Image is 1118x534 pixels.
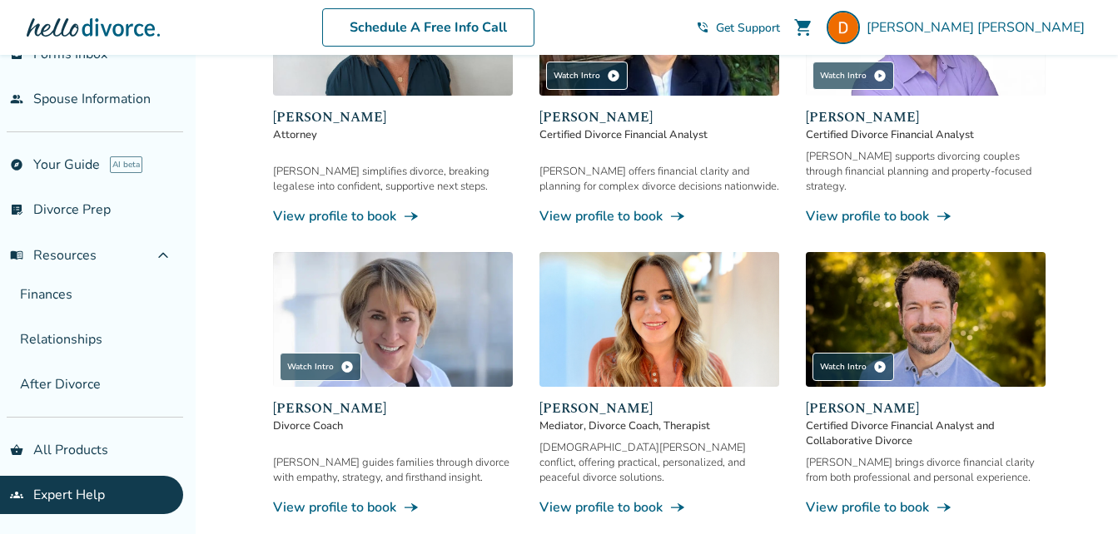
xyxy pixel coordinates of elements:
div: [DEMOGRAPHIC_DATA][PERSON_NAME] conflict, offering practical, personalized, and peaceful divorce ... [539,440,779,485]
span: Attorney [273,127,513,142]
span: play_circle [873,69,887,82]
span: phone_in_talk [696,21,709,34]
span: line_end_arrow_notch [669,499,686,516]
span: [PERSON_NAME] [273,398,513,418]
span: inbox [10,47,23,61]
span: shopping_cart [793,17,813,37]
div: [PERSON_NAME] brings divorce financial clarity from both professional and personal experience. [806,455,1046,485]
span: [PERSON_NAME] [PERSON_NAME] [867,18,1091,37]
a: View profile to bookline_end_arrow_notch [539,498,779,517]
span: play_circle [607,69,620,82]
a: Schedule A Free Info Call [322,8,534,47]
span: play_circle [340,360,354,373]
span: [PERSON_NAME] [806,107,1046,127]
a: View profile to bookline_end_arrow_notch [273,498,513,517]
a: View profile to bookline_end_arrow_notch [539,207,779,225]
div: [PERSON_NAME] guides families through divorce with empathy, strategy, and firsthand insight. [273,455,513,485]
span: play_circle [873,360,887,373]
span: Divorce Coach [273,418,513,433]
span: Certified Divorce Financial Analyst [539,127,779,142]
span: list_alt_check [10,203,23,216]
span: Resources [10,246,97,265]
img: Kim Goodman [273,252,513,387]
img: Daniel Arnold [827,11,860,44]
span: line_end_arrow_notch [403,208,420,225]
a: View profile to bookline_end_arrow_notch [806,498,1046,517]
div: Watch Intro [546,62,628,90]
div: [PERSON_NAME] offers financial clarity and planning for complex divorce decisions nationwide. [539,164,779,194]
div: [PERSON_NAME] supports divorcing couples through financial planning and property-focused strategy. [806,149,1046,194]
a: View profile to bookline_end_arrow_notch [806,207,1046,225]
span: [PERSON_NAME] [539,107,779,127]
span: [PERSON_NAME] [273,107,513,127]
div: [PERSON_NAME] simplifies divorce, breaking legalese into confident, supportive next steps. [273,164,513,194]
span: groups [10,488,23,502]
span: [PERSON_NAME] [806,398,1046,418]
span: line_end_arrow_notch [936,499,952,516]
a: phone_in_talkGet Support [696,20,780,36]
div: Watch Intro [280,353,361,381]
span: AI beta [110,156,142,173]
div: Watch Intro [812,353,894,381]
span: line_end_arrow_notch [936,208,952,225]
span: menu_book [10,249,23,262]
span: Get Support [716,20,780,36]
span: line_end_arrow_notch [669,208,686,225]
span: people [10,92,23,106]
span: shopping_basket [10,443,23,457]
span: Certified Divorce Financial Analyst [806,127,1046,142]
span: [PERSON_NAME] [539,398,779,418]
span: Mediator, Divorce Coach, Therapist [539,418,779,433]
span: Certified Divorce Financial Analyst and Collaborative Divorce [806,418,1046,448]
span: line_end_arrow_notch [403,499,420,516]
span: explore [10,158,23,171]
div: Watch Intro [812,62,894,90]
iframe: Chat Widget [1035,454,1118,534]
a: View profile to bookline_end_arrow_notch [273,207,513,225]
img: Kristen Howerton [539,252,779,387]
span: expand_less [153,245,173,265]
img: John Duffy [806,252,1046,387]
